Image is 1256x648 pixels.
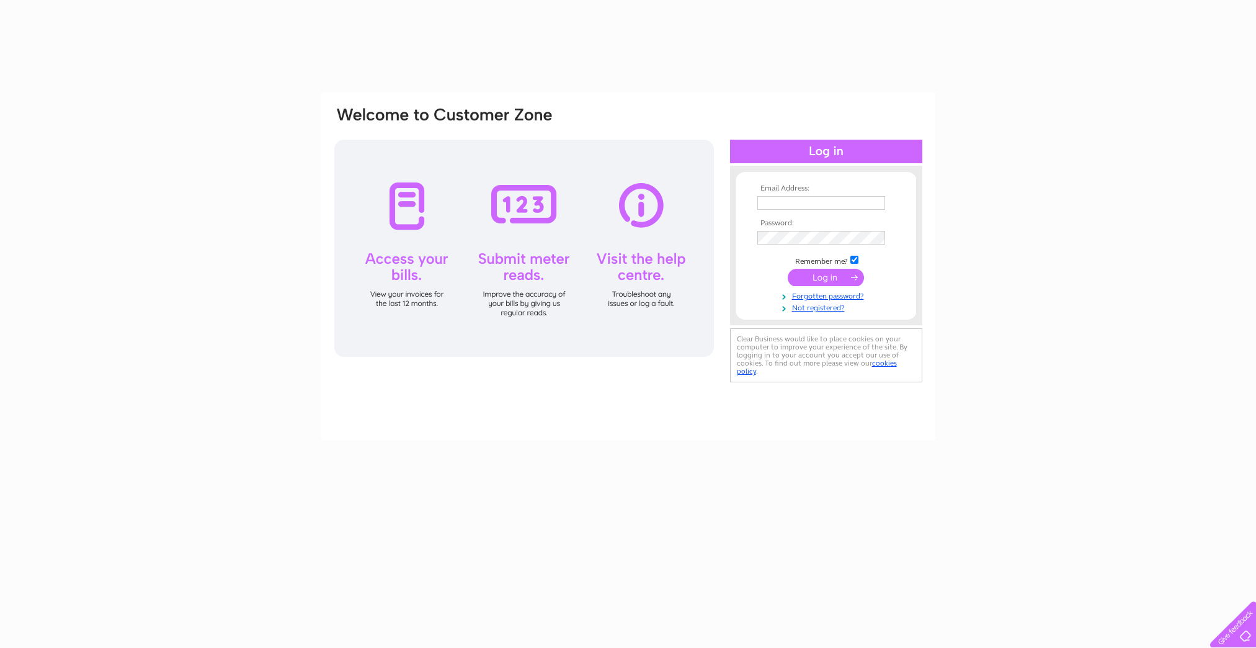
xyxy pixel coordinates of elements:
[788,269,864,286] input: Submit
[737,359,897,376] a: cookies policy
[757,289,898,301] a: Forgotten password?
[754,254,898,266] td: Remember me?
[757,301,898,313] a: Not registered?
[754,219,898,228] th: Password:
[730,328,922,382] div: Clear Business would like to place cookies on your computer to improve your experience of the sit...
[754,184,898,193] th: Email Address:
